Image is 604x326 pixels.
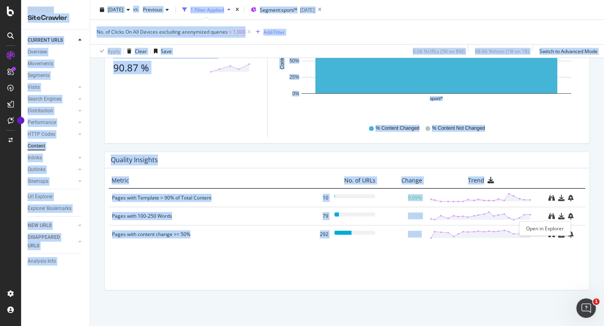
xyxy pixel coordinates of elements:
[248,3,315,16] button: Segment:sport/*[DATE]
[548,195,555,201] div: binoculars
[112,176,302,184] div: Metric
[28,233,69,250] div: DISAPPEARED URLS
[179,3,234,16] button: 1 Filter Applied
[97,45,120,58] button: Apply
[28,107,53,115] div: Distribution
[108,47,120,54] div: Apply
[97,3,133,16] button: [DATE]
[475,47,529,54] div: 98.66 % Visits ( 1B on 1B )
[28,71,50,80] div: Segments
[277,23,577,117] svg: A chart.
[28,130,55,139] div: HTTP Codes
[28,83,76,92] a: Visits
[112,212,302,220] div: Pages with 100-250 Words
[233,26,246,38] span: 1,000
[28,83,40,92] div: Visits
[568,213,574,219] div: bell-plus
[432,125,485,132] span: % Content Not Changed
[97,28,228,35] span: No. of Clicks On All Devices excluding anonymized queries
[28,36,76,45] a: CURRENT URLS
[28,193,84,201] a: Url Explorer
[382,176,422,184] div: Change
[375,125,419,132] span: % Content Changed
[28,154,42,162] div: Inlinks
[536,45,598,58] button: Switch to Advanced Mode
[28,142,45,150] div: Content
[28,221,52,230] div: NEW URLS
[140,6,162,13] span: Previous
[558,195,565,201] div: download
[308,212,328,220] div: 79
[252,27,285,37] button: Add Filter
[135,47,147,54] div: Clear
[526,225,564,232] div: Open in Explorer
[308,230,328,238] div: 292
[408,231,422,238] div: 4.65%
[28,177,48,186] div: Sitemaps
[28,165,45,174] div: Outlinks
[428,176,534,184] div: Trend
[124,45,147,58] button: Clear
[113,62,207,73] div: 90.87 %
[28,233,76,250] a: DISAPPEARED URLS
[28,165,76,174] a: Outlinks
[28,107,76,115] a: Distribution
[28,257,56,266] div: Analysis Info
[408,212,422,219] div: 1.28%
[28,204,71,213] div: Explorer Bookmarks
[28,60,53,68] div: Movements
[300,6,315,13] div: [DATE]
[28,118,76,127] a: Performance
[28,118,56,127] div: Performance
[108,6,123,13] span: 2025 Oct. 7th
[308,194,328,202] div: 10
[408,194,422,201] div: 9.09%
[289,75,299,80] text: 25%
[28,95,61,103] div: Search Engines
[28,204,84,213] a: Explorer Bookmarks
[234,6,241,14] div: times
[133,5,140,12] span: vs
[140,3,172,16] button: Previous
[28,142,84,150] a: Content
[558,213,565,219] div: download
[151,45,172,58] button: Save
[28,154,76,162] a: Inlinks
[548,213,555,219] div: binoculars
[28,257,84,266] a: Analysis Info
[568,195,574,201] div: bell-plus
[308,176,375,184] div: No. of URLs
[28,13,83,23] div: SiteCrawler
[28,221,76,230] a: NEW URLS
[112,230,302,238] div: Pages with content change >= 50%
[28,95,76,103] a: Search Engines
[593,298,600,305] span: 1
[576,298,596,318] iframe: Intercom live chat
[263,28,285,35] div: Add Filter
[292,91,300,97] text: 0%
[28,6,83,13] div: Analytics
[161,47,172,54] div: Save
[190,6,224,13] div: 1 Filter Applied
[28,130,76,139] a: HTTP Codes
[17,117,24,124] div: Tooltip anchor
[229,28,232,35] span: >
[112,194,302,202] div: Pages with Template > 90% of Total Content
[28,48,47,56] div: Overview
[260,6,298,13] span: Segment: sport/*
[28,193,53,201] div: Url Explorer
[28,48,84,56] a: Overview
[289,58,299,64] text: 50%
[28,36,63,45] div: CURRENT URLS
[413,47,465,54] div: 0.06 % URLs ( 5K on 8M )
[28,177,76,186] a: Sitemaps
[28,60,84,68] a: Movements
[539,47,598,54] div: Switch to Advanced Mode
[430,97,443,101] text: sport/*
[279,52,285,70] text: Content
[111,154,158,165] h4: Quality Insights
[28,71,84,80] a: Segments
[568,231,574,238] div: bell-plus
